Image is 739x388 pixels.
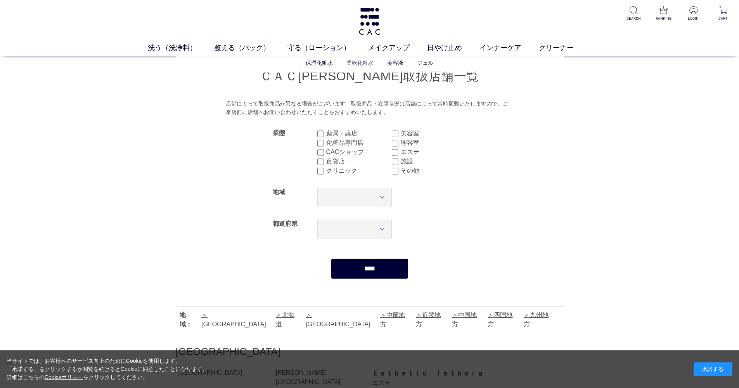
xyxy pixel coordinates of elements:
[417,60,433,66] a: ジェル
[176,345,564,359] h2: [GEOGRAPHIC_DATA]
[479,43,539,53] a: インナーケア
[148,43,214,53] a: 洗う（洗浄料）
[524,312,549,327] a: 九州地方
[452,312,477,327] a: 中国地方
[401,157,466,166] label: 施設
[624,6,643,21] a: SEARCH
[276,312,294,327] a: 北海道
[346,60,374,66] a: 柔軟化粧水
[326,166,392,175] label: クリニック
[654,16,673,21] p: RANKING
[287,43,368,53] a: 守る（ローション）
[214,43,287,53] a: 整える（パック）
[273,130,285,136] label: 業態
[387,60,403,66] a: 美容液
[326,129,392,138] label: 薬局・薬店
[226,100,513,116] div: 店舗によって取扱商品が異なる場合がございます。取扱商品・在庫状況は店舗によって常時変動いたしますので、ご来店前に店舗へお問い合わせいただくことをおすすめいたします。
[326,157,392,166] label: 百貨店
[368,43,427,53] a: メイクアップ
[539,43,591,53] a: クリーナー
[401,166,466,175] label: その他
[427,43,479,53] a: 日やけ止め
[326,147,392,157] label: CACショップ
[654,6,673,21] a: RANKING
[684,16,703,21] p: LOGIN
[416,312,441,327] a: 近畿地方
[180,310,198,329] div: 地域：
[488,312,512,327] a: 四国地方
[306,312,370,327] a: [GEOGRAPHIC_DATA]
[358,8,381,35] img: logo
[401,129,466,138] label: 美容室
[201,312,266,327] a: [GEOGRAPHIC_DATA]
[273,220,298,227] label: 都道府県
[624,16,643,21] p: SEARCH
[684,6,703,21] a: LOGIN
[714,6,733,21] a: CART
[326,138,392,147] label: 化粧品専門店
[401,138,466,147] label: 理容室
[273,189,285,195] label: 地域
[176,68,564,85] h1: ＣＡＣ[PERSON_NAME]取扱店舗一覧
[306,60,333,66] a: 保湿化粧水
[401,147,466,157] label: エステ
[45,374,83,380] a: Cookieポリシー
[7,357,208,381] div: 当サイトでは、お客様へのサービス向上のためにCookieを使用します。 「承諾する」をクリックするか閲覧を続けるとCookieに同意したことになります。 詳細はこちらの をクリックしてください。
[380,312,405,327] a: 中部地方
[714,16,733,21] p: CART
[694,362,732,376] div: 承諾する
